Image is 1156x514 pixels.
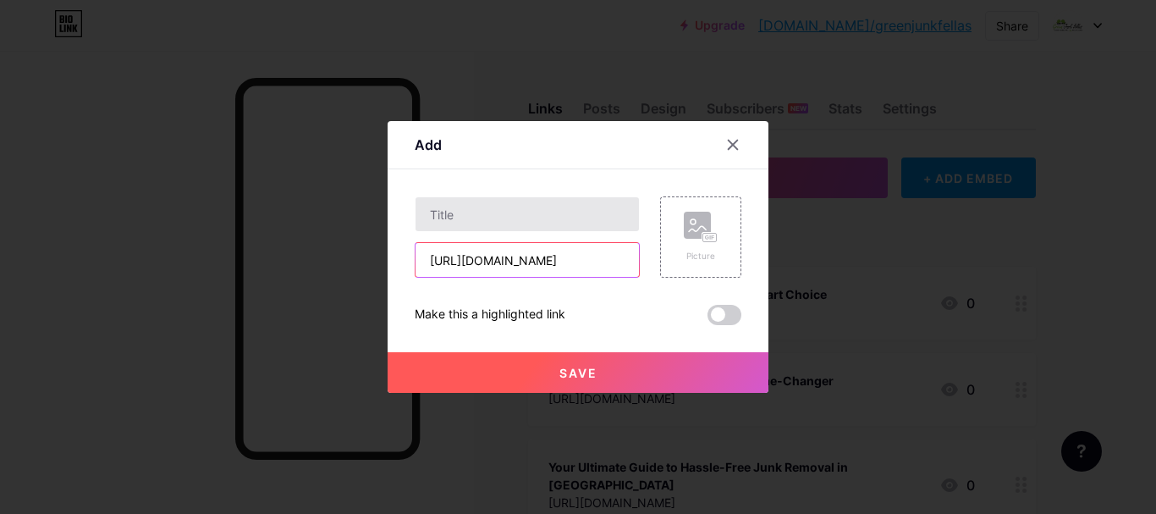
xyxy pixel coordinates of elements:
[684,250,718,263] div: Picture
[416,197,639,231] input: Title
[415,135,442,155] div: Add
[415,305,565,325] div: Make this a highlighted link
[388,352,768,393] button: Save
[559,366,597,380] span: Save
[416,243,639,277] input: URL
